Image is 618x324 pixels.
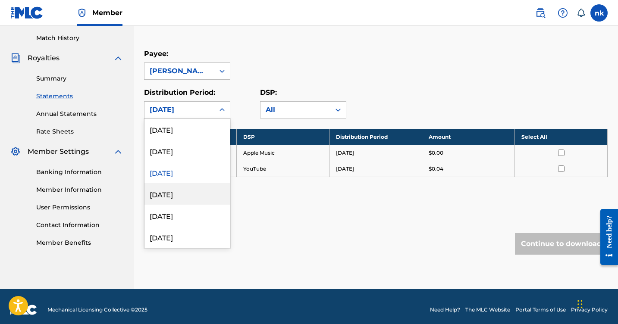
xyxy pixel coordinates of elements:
div: All [266,105,325,115]
img: MLC Logo [10,6,44,19]
a: Member Information [36,185,123,194]
a: Portal Terms of Use [515,306,566,314]
div: Arrastrar [577,291,583,317]
img: expand [113,53,123,63]
div: [DATE] [144,162,230,183]
div: Notifications [577,9,585,17]
div: User Menu [590,4,608,22]
img: expand [113,146,123,157]
td: YouTube [237,161,329,177]
img: search [535,8,546,18]
th: Distribution Period [329,129,422,145]
span: Member Settings [28,146,89,157]
p: $0.00 [429,149,443,157]
a: Contact Information [36,221,123,230]
a: Member Benefits [36,238,123,247]
iframe: Chat Widget [575,283,618,324]
div: [DATE] [144,118,230,140]
p: $0.04 [429,165,443,173]
span: Mechanical Licensing Collective © 2025 [47,306,147,314]
td: [DATE] [329,161,422,177]
div: Help [554,4,571,22]
div: [DATE] [144,226,230,248]
div: [DATE] [144,183,230,205]
a: Public Search [532,4,549,22]
img: Top Rightsholder [77,8,87,18]
label: DSP: [260,88,277,97]
div: [DATE] [150,105,209,115]
a: User Permissions [36,203,123,212]
span: Royalties [28,53,60,63]
img: Member Settings [10,146,21,157]
a: Statements [36,92,123,101]
div: [PERSON_NAME] [150,66,209,76]
a: The MLC Website [465,306,510,314]
th: DSP [237,129,329,145]
a: Rate Sheets [36,127,123,136]
div: [DATE] [144,205,230,226]
a: Summary [36,74,123,83]
img: Royalties [10,53,21,63]
label: Distribution Period: [144,88,215,97]
a: Banking Information [36,168,123,177]
th: Amount [422,129,515,145]
a: Privacy Policy [571,306,608,314]
td: Apple Music [237,145,329,161]
div: [DATE] [144,140,230,162]
a: Match History [36,34,123,43]
label: Payee: [144,50,168,58]
span: Member [92,8,122,18]
a: Annual Statements [36,109,123,118]
img: help [558,8,568,18]
iframe: Resource Center [594,200,618,274]
td: [DATE] [329,145,422,161]
div: Widget de chat [575,283,618,324]
a: Need Help? [430,306,460,314]
th: Select All [515,129,608,145]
